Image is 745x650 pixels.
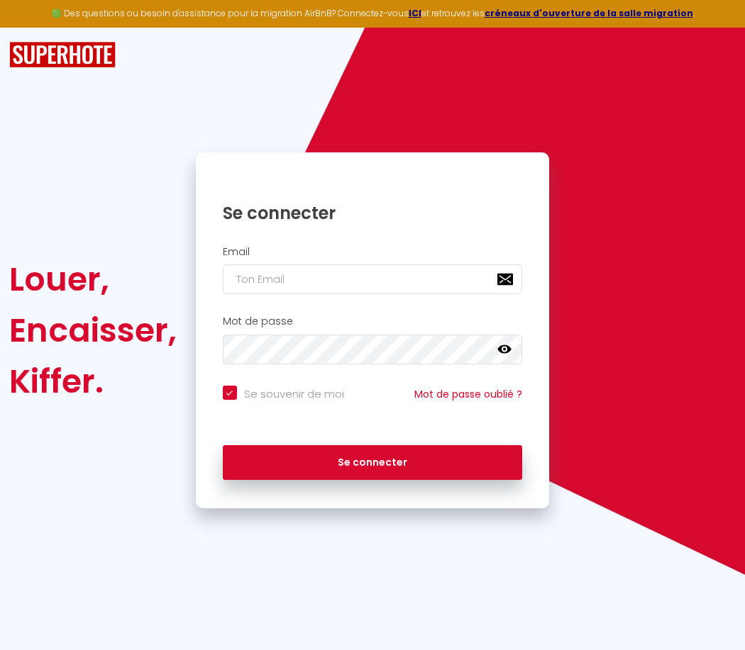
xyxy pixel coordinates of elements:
a: Mot de passe oublié ? [414,387,522,401]
button: Se connecter [223,445,523,481]
h1: Se connecter [223,202,523,224]
h2: Email [223,246,523,258]
input: Ton Email [223,264,523,294]
img: SuperHote logo [9,42,116,68]
a: créneaux d'ouverture de la salle migration [485,7,693,19]
div: Louer, [9,254,177,305]
h2: Mot de passe [223,315,523,327]
a: ICI [409,7,421,19]
div: Encaisser, [9,305,177,356]
div: Kiffer. [9,356,177,407]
